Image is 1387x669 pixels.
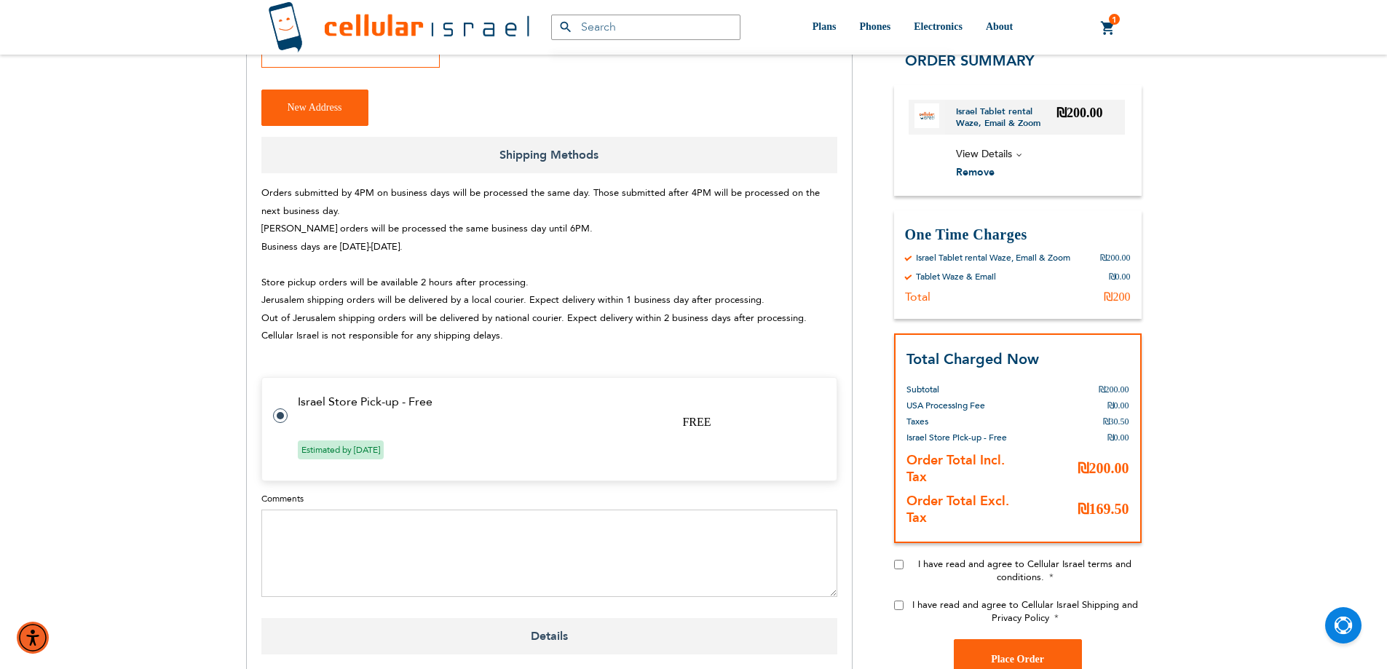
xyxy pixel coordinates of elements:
[1056,106,1103,120] span: ₪200.00
[1103,416,1129,427] span: ₪30.50
[1100,252,1131,264] div: ₪200.00
[912,598,1138,625] span: I have read and agree to Cellular Israel Shipping and Privacy Policy
[813,21,837,32] span: Plans
[1078,501,1129,517] span: ₪169.50
[906,451,1005,486] strong: Order Total Incl. Tax
[905,225,1131,245] h3: One Time Charges
[906,413,1020,429] th: Taxes
[288,102,342,113] span: New Address
[918,558,1131,584] span: I have read and agree to Cellular Israel terms and conditions.
[956,147,1012,161] span: View Details
[1100,20,1116,37] a: 1
[298,395,819,408] td: Israel Store Pick-up - Free
[298,440,384,459] span: Estimated by [DATE]
[906,432,1007,443] span: Israel Store Pick-up - Free
[261,618,837,654] span: Details
[1107,432,1129,443] span: ₪0.00
[914,21,963,32] span: Electronics
[956,106,1057,129] a: Israel Tablet rental Waze, Email & Zoom
[906,371,1020,397] th: Subtotal
[859,21,890,32] span: Phones
[956,165,995,179] span: Remove
[1078,460,1129,476] span: ₪200.00
[905,51,1035,71] span: Order Summary
[906,492,1009,527] strong: Order Total Excl. Tax
[261,492,837,505] label: Comments
[906,400,985,411] span: USA Processing Fee
[17,622,49,654] div: Accessibility Menu
[261,137,837,173] span: Shipping Methods
[261,186,820,342] span: Orders submitted by 4PM on business days will be processed the same day. Those submitted after 4P...
[916,271,996,282] div: Tablet Waze & Email
[1107,400,1129,411] span: ₪0.00
[261,90,368,126] button: New Address
[906,349,1039,369] strong: Total Charged Now
[991,654,1044,665] span: Place Order
[268,1,529,53] img: Cellular Israel Logo
[1112,14,1117,25] span: 1
[1109,271,1131,282] div: ₪0.00
[914,103,939,128] img: Israel Tablet rental Waze, Email & Zoom
[551,15,740,40] input: Search
[905,290,930,304] div: Total
[1099,384,1129,395] span: ₪200.00
[986,21,1013,32] span: About
[682,416,711,428] span: FREE
[1104,290,1131,304] div: ₪200
[916,252,1070,264] div: Israel Tablet rental Waze, Email & Zoom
